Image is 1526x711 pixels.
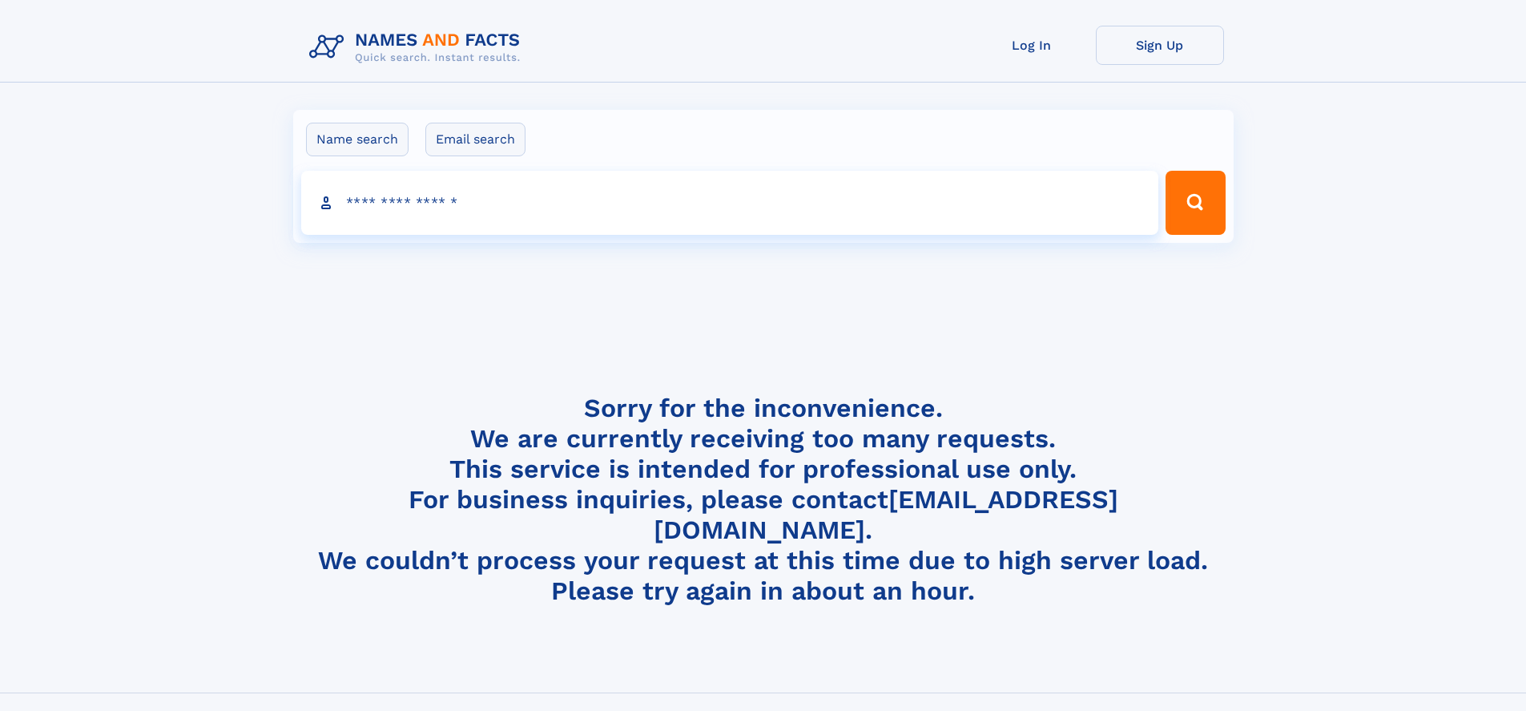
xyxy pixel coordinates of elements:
[301,171,1159,235] input: search input
[1166,171,1225,235] button: Search Button
[425,123,525,156] label: Email search
[303,393,1224,607] h4: Sorry for the inconvenience. We are currently receiving too many requests. This service is intend...
[303,26,533,69] img: Logo Names and Facts
[654,484,1118,545] a: [EMAIL_ADDRESS][DOMAIN_NAME]
[306,123,409,156] label: Name search
[968,26,1096,65] a: Log In
[1096,26,1224,65] a: Sign Up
